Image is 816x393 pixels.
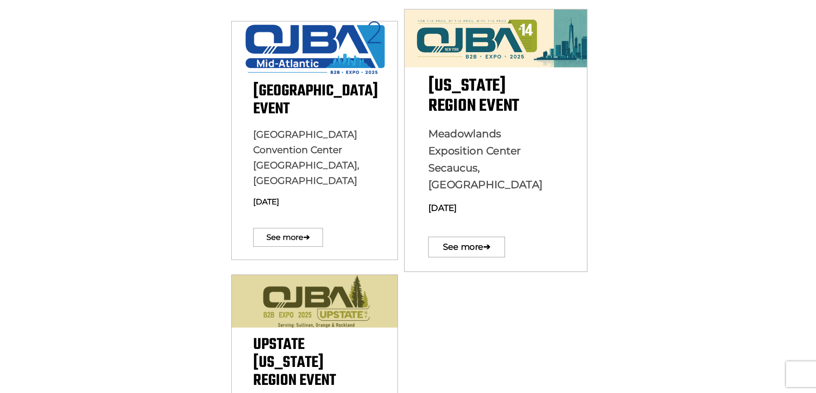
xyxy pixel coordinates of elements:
span: [US_STATE] Region Event [428,73,519,119]
span: ➔ [483,232,490,262]
span: Meadowlands Exposition Center Secaucus, [GEOGRAPHIC_DATA] [428,127,543,191]
span: ➔ [303,224,310,251]
a: See more➔ [428,236,505,257]
span: [DATE] [428,203,457,213]
span: [GEOGRAPHIC_DATA] Convention Center [GEOGRAPHIC_DATA], [GEOGRAPHIC_DATA] [253,129,359,186]
span: [GEOGRAPHIC_DATA] Event [253,79,378,121]
a: See more➔ [253,228,323,247]
span: Upstate [US_STATE] Region Event [253,333,336,393]
span: [DATE] [253,197,279,207]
